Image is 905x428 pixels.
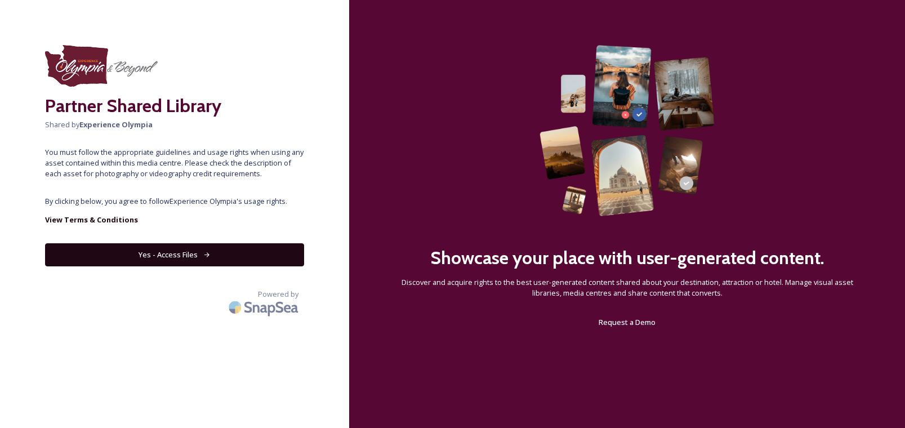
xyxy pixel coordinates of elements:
button: Yes - Access Files [45,243,304,266]
span: You must follow the appropriate guidelines and usage rights when using any asset contained within... [45,147,304,180]
img: SnapSea Logo [225,294,304,320]
a: Request a Demo [599,315,656,329]
span: By clicking below, you agree to follow Experience Olympia 's usage rights. [45,196,304,207]
span: Powered by [258,289,298,300]
strong: Experience Olympia [79,119,153,130]
img: 63b42ca75bacad526042e722_Group%20154-p-800.png [540,45,714,216]
h2: Showcase your place with user-generated content. [430,244,824,271]
span: Discover and acquire rights to the best user-generated content shared about your destination, att... [394,277,860,298]
strong: View Terms & Conditions [45,215,138,225]
h2: Partner Shared Library [45,92,304,119]
span: Request a Demo [599,317,656,327]
img: download.png [45,45,158,87]
a: View Terms & Conditions [45,213,304,226]
span: Shared by [45,119,304,130]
